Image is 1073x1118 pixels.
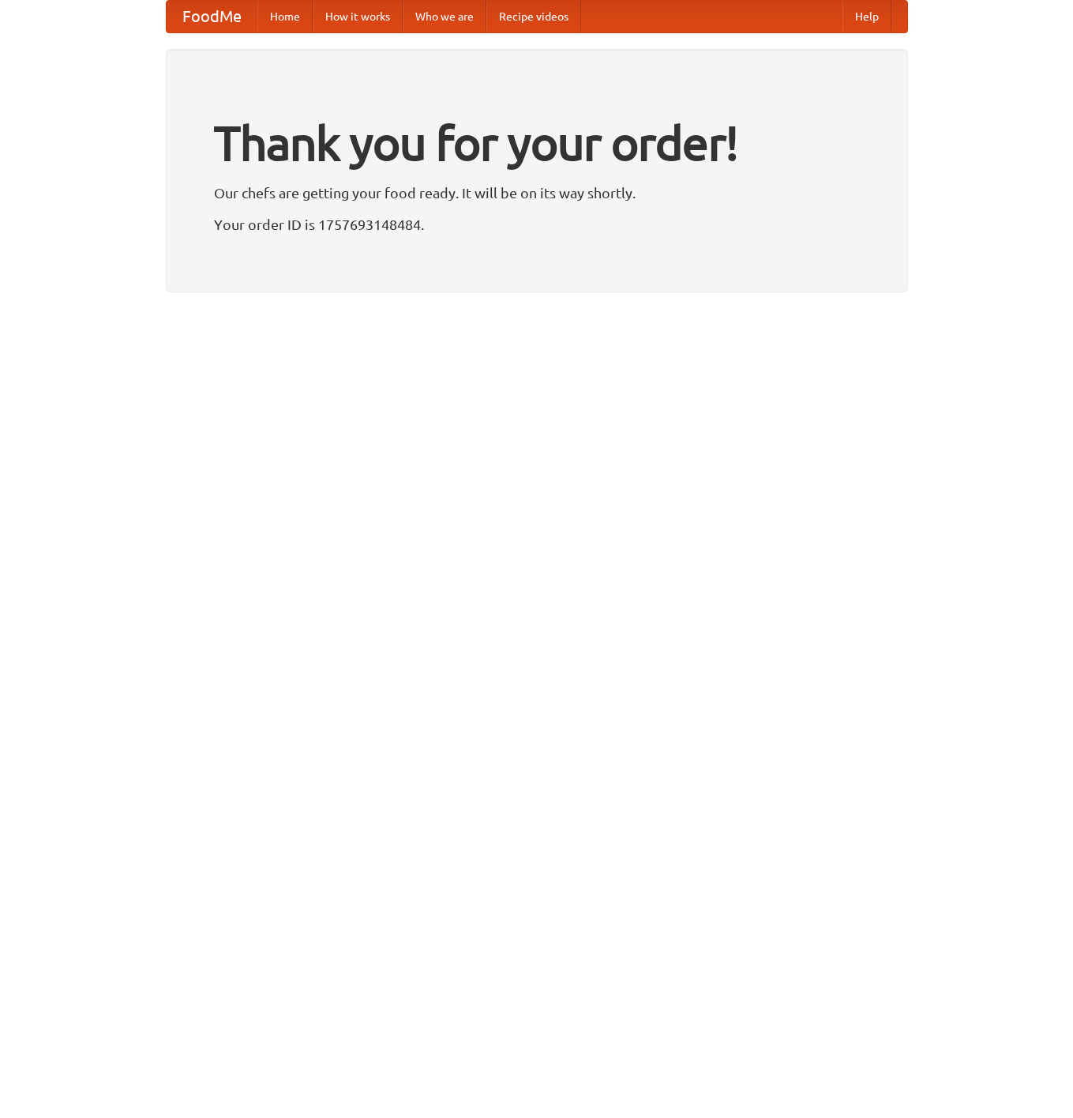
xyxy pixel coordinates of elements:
a: Who we are [403,1,486,32]
a: FoodMe [167,1,257,32]
p: Our chefs are getting your food ready. It will be on its way shortly. [214,181,860,205]
a: How it works [313,1,403,32]
p: Your order ID is 1757693148484. [214,213,860,236]
a: Help [842,1,891,32]
a: Home [257,1,313,32]
a: Recipe videos [486,1,581,32]
h1: Thank you for your order! [214,105,860,181]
